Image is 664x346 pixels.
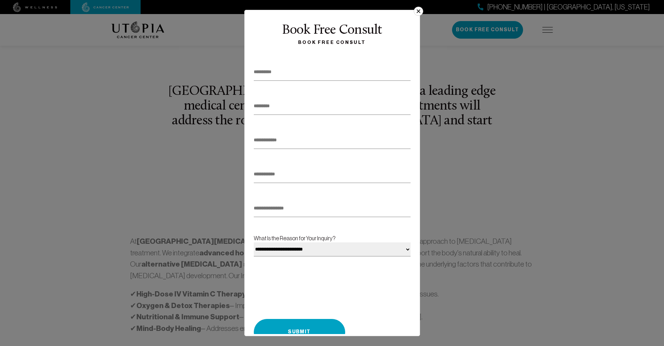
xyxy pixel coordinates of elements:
button: Submit [254,319,345,345]
select: What Is the Reason for Your Inquiry? [254,242,411,256]
div: Book Free Consult [252,23,412,38]
div: Book Free Consult [252,38,412,47]
button: × [414,7,423,16]
label: What Is the Reason for Your Inquiry? [254,234,411,268]
iframe: Widget containing checkbox for hCaptcha security challenge [254,273,360,300]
